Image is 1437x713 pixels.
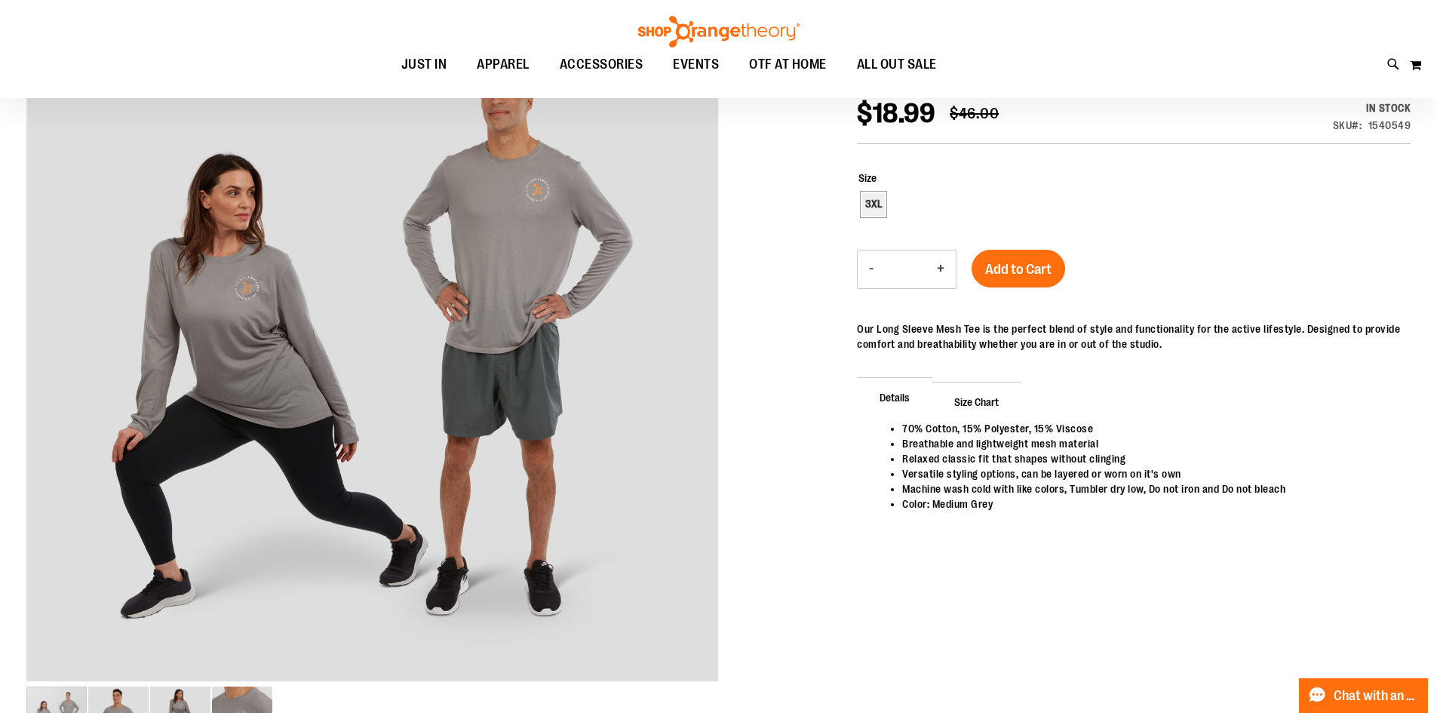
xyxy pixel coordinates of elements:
[401,48,447,81] span: JUST IN
[862,193,885,216] div: 3XL
[857,48,937,81] span: ALL OUT SALE
[950,105,999,122] span: $46.00
[1333,100,1411,115] div: In stock
[636,16,802,48] img: Shop Orangetheory
[477,48,530,81] span: APPAREL
[749,48,827,81] span: OTF AT HOME
[1299,678,1429,713] button: Chat with an Expert
[560,48,643,81] span: ACCESSORIES
[1334,689,1419,703] span: Chat with an Expert
[858,250,885,288] button: Decrease product quantity
[1368,118,1411,133] div: 1540549
[857,377,932,416] span: Details
[858,172,877,184] span: Size
[926,250,956,288] button: Increase product quantity
[902,481,1396,496] li: Machine wash cold with like colors, Tumbler dry low, Do not iron and Do not bleach
[857,98,935,129] span: $18.99
[1333,100,1411,115] div: Availability
[932,382,1021,421] span: Size Chart
[902,496,1396,512] li: Color: Medium Grey
[885,251,926,287] input: Product quantity
[985,261,1052,278] span: Add to Cart
[902,421,1396,436] li: 70% Cotton, 15% Polyester, 15% Viscose
[902,436,1396,451] li: Breathable and lightweight mesh material
[902,451,1396,466] li: Relaxed classic fit that shapes without clinging
[673,48,719,81] span: EVENTS
[857,321,1411,352] div: Our Long Sleeve Mesh Tee is the perfect blend of style and functionality for the active lifestyle...
[972,250,1065,287] button: Add to Cart
[902,466,1396,481] li: Versatile styling options, can be layered or worn on it's own
[1333,119,1362,131] strong: SKU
